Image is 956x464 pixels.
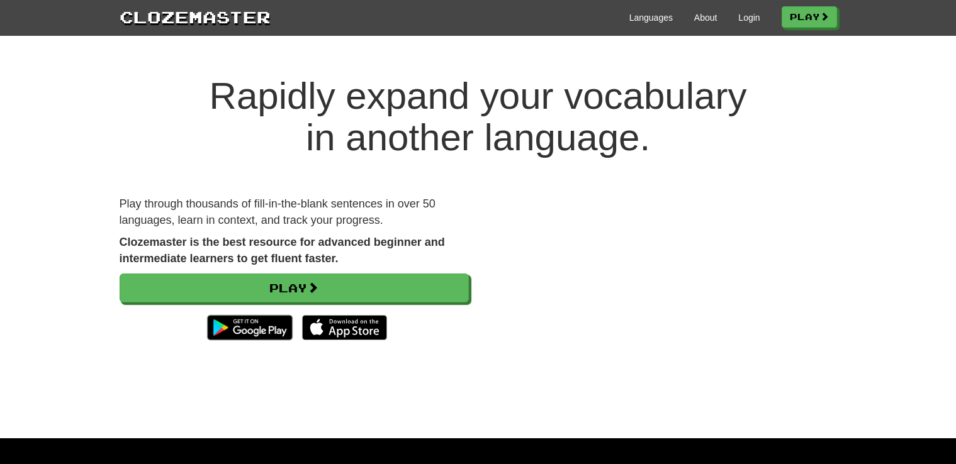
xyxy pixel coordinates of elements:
a: Login [738,11,760,24]
p: Play through thousands of fill-in-the-blank sentences in over 50 languages, learn in context, and... [120,196,469,228]
a: Play [120,273,469,302]
a: Languages [629,11,673,24]
strong: Clozemaster is the best resource for advanced beginner and intermediate learners to get fluent fa... [120,236,445,265]
img: Get it on Google Play [201,309,298,346]
a: About [694,11,717,24]
img: Download_on_the_App_Store_Badge_US-UK_135x40-25178aeef6eb6b83b96f5f2d004eda3bffbb37122de64afbaef7... [302,315,387,340]
a: Clozemaster [120,5,271,28]
a: Play [782,6,837,28]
